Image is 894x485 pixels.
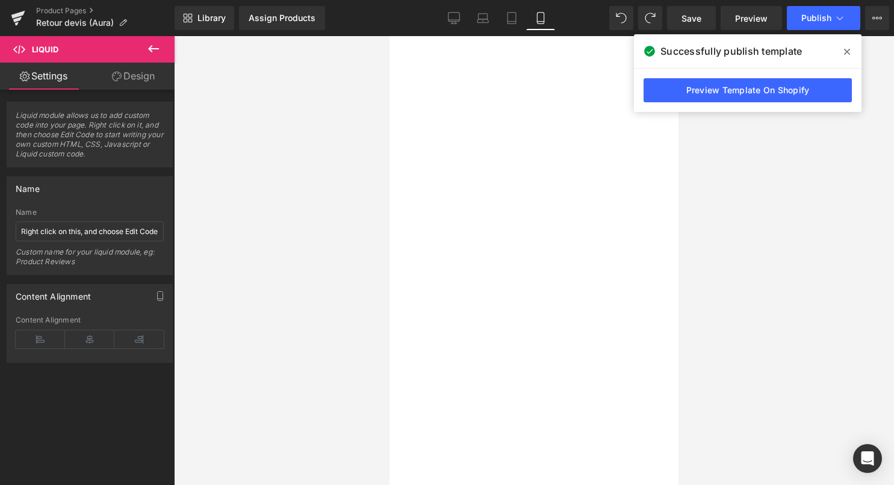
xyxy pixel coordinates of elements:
[36,18,114,28] span: Retour devis (Aura)
[681,12,701,25] span: Save
[16,111,164,167] span: Liquid module allows us to add custom code into your page. Right click on it, and then choose Edi...
[90,63,177,90] a: Design
[439,6,468,30] a: Desktop
[16,177,40,194] div: Name
[609,6,633,30] button: Undo
[468,6,497,30] a: Laptop
[644,78,852,102] a: Preview Template On Shopify
[853,444,882,473] div: Open Intercom Messenger
[526,6,555,30] a: Mobile
[638,6,662,30] button: Redo
[660,44,802,58] span: Successfully publish template
[735,12,768,25] span: Preview
[801,13,831,23] span: Publish
[16,316,164,324] div: Content Alignment
[175,6,234,30] a: New Library
[721,6,782,30] a: Preview
[36,6,175,16] a: Product Pages
[16,247,164,274] div: Custom name for your liquid module, eg: Product Reviews
[497,6,526,30] a: Tablet
[16,285,91,301] div: Content Alignment
[16,208,164,217] div: Name
[249,13,315,23] div: Assign Products
[865,6,889,30] button: More
[197,13,226,23] span: Library
[32,45,58,54] span: Liquid
[787,6,860,30] button: Publish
